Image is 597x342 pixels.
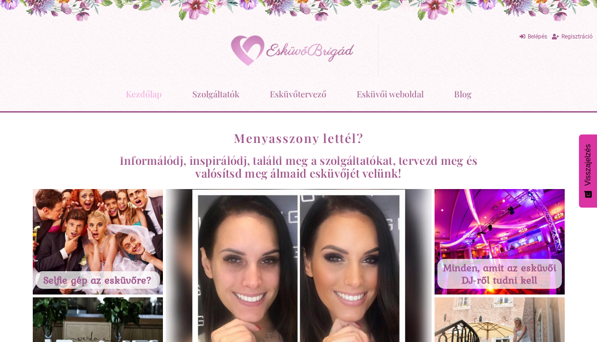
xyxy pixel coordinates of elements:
[552,30,593,43] a: Regisztráció
[561,33,593,40] span: Regisztráció
[270,82,326,106] a: Esküvőtervező
[5,82,592,106] nav: Menu
[435,189,565,294] a: Minden, amit az esküvői DJ-ről tudni kell
[357,82,424,106] a: Esküvői weboldal
[520,30,547,43] a: Belépés
[126,82,162,106] a: Kezdőlap
[579,134,597,208] button: Visszajelzés - Show survey
[33,132,565,144] h1: Menyasszony lettél?
[192,82,239,106] a: Szolgáltatók
[528,33,547,40] span: Belépés
[33,189,163,294] a: Selfie gép az esküvőre?
[454,82,472,106] a: Blog
[113,154,485,180] h2: Informálódj, inspirálódj, találd meg a szolgáltatókat, tervezd meg és valósítsd meg álmaid esküvő...
[584,144,592,186] span: Visszajelzés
